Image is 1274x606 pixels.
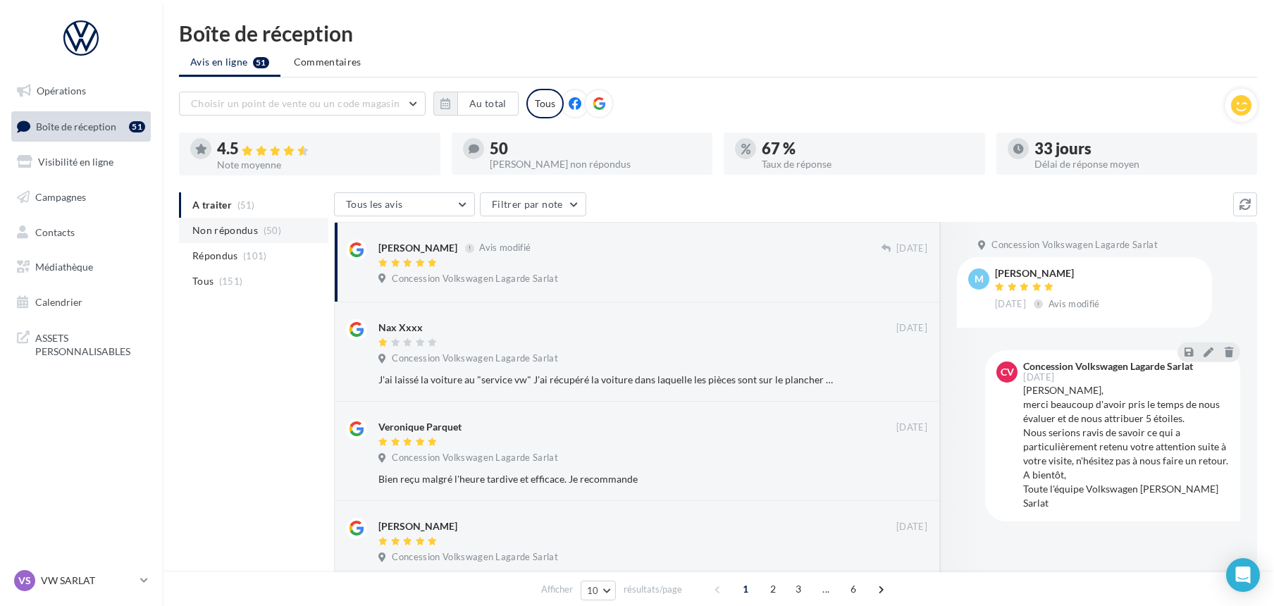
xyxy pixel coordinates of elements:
[36,120,116,132] span: Boîte de réception
[581,581,617,600] button: 10
[8,183,154,212] a: Campagnes
[41,574,135,588] p: VW SARLAT
[179,23,1257,44] div: Boîte de réception
[457,92,519,116] button: Au total
[479,242,531,254] span: Avis modifié
[787,578,810,600] span: 3
[433,92,519,116] button: Au total
[8,323,154,364] a: ASSETS PERSONNALISABLES
[192,274,214,288] span: Tous
[8,252,154,282] a: Médiathèque
[995,298,1026,311] span: [DATE]
[192,249,238,263] span: Répondus
[1023,383,1229,510] div: [PERSON_NAME], merci beaucoup d'avoir pris le temps de nous évaluer et de nous attribuer 5 étoile...
[191,97,400,109] span: Choisir un point de vente ou un code magasin
[35,296,82,308] span: Calendrier
[294,55,361,69] span: Commentaires
[896,421,927,434] span: [DATE]
[526,89,564,118] div: Tous
[346,198,403,210] span: Tous les avis
[8,76,154,106] a: Opérations
[378,373,836,387] div: J'ai laissé la voiture au "service vw" J'ai récupéré la voiture dans laquelle les pièces sont sur...
[1226,558,1260,592] div: Open Intercom Messenger
[624,583,682,596] span: résultats/page
[38,156,113,168] span: Visibilité en ligne
[490,159,702,169] div: [PERSON_NAME] non répondus
[378,519,457,533] div: [PERSON_NAME]
[480,192,586,216] button: Filtrer par note
[192,223,258,237] span: Non répondus
[219,276,243,287] span: (151)
[1023,373,1054,382] span: [DATE]
[1049,298,1100,309] span: Avis modifié
[264,225,281,236] span: (50)
[8,111,154,142] a: Boîte de réception51
[392,551,558,564] span: Concession Volkswagen Lagarde Sarlat
[1023,361,1193,371] div: Concession Volkswagen Lagarde Sarlat
[378,472,836,486] div: Bien reçu malgré l'heure tardive et efficace. Je recommande
[975,272,984,286] span: M
[8,287,154,317] a: Calendrier
[392,273,558,285] span: Concession Volkswagen Lagarde Sarlat
[995,268,1103,278] div: [PERSON_NAME]
[1001,365,1014,379] span: CV
[37,85,86,97] span: Opérations
[762,159,974,169] div: Taux de réponse
[896,242,927,255] span: [DATE]
[378,321,423,335] div: Nax Xxxx
[378,241,457,255] div: [PERSON_NAME]
[392,352,558,365] span: Concession Volkswagen Lagarde Sarlat
[587,585,599,596] span: 10
[1034,159,1247,169] div: Délai de réponse moyen
[378,420,462,434] div: Veronique Parquet
[815,578,837,600] span: ...
[8,218,154,247] a: Contacts
[334,192,475,216] button: Tous les avis
[11,567,151,594] a: VS VW SARLAT
[842,578,865,600] span: 6
[35,261,93,273] span: Médiathèque
[1034,141,1247,156] div: 33 jours
[35,225,75,237] span: Contacts
[896,322,927,335] span: [DATE]
[490,141,702,156] div: 50
[35,191,86,203] span: Campagnes
[129,121,145,132] div: 51
[991,239,1158,252] span: Concession Volkswagen Lagarde Sarlat
[217,141,429,157] div: 4.5
[8,147,154,177] a: Visibilité en ligne
[392,452,558,464] span: Concession Volkswagen Lagarde Sarlat
[762,578,784,600] span: 2
[18,574,31,588] span: VS
[35,328,145,359] span: ASSETS PERSONNALISABLES
[762,141,974,156] div: 67 %
[243,250,267,261] span: (101)
[179,92,426,116] button: Choisir un point de vente ou un code magasin
[217,160,429,170] div: Note moyenne
[896,521,927,533] span: [DATE]
[734,578,757,600] span: 1
[541,583,573,596] span: Afficher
